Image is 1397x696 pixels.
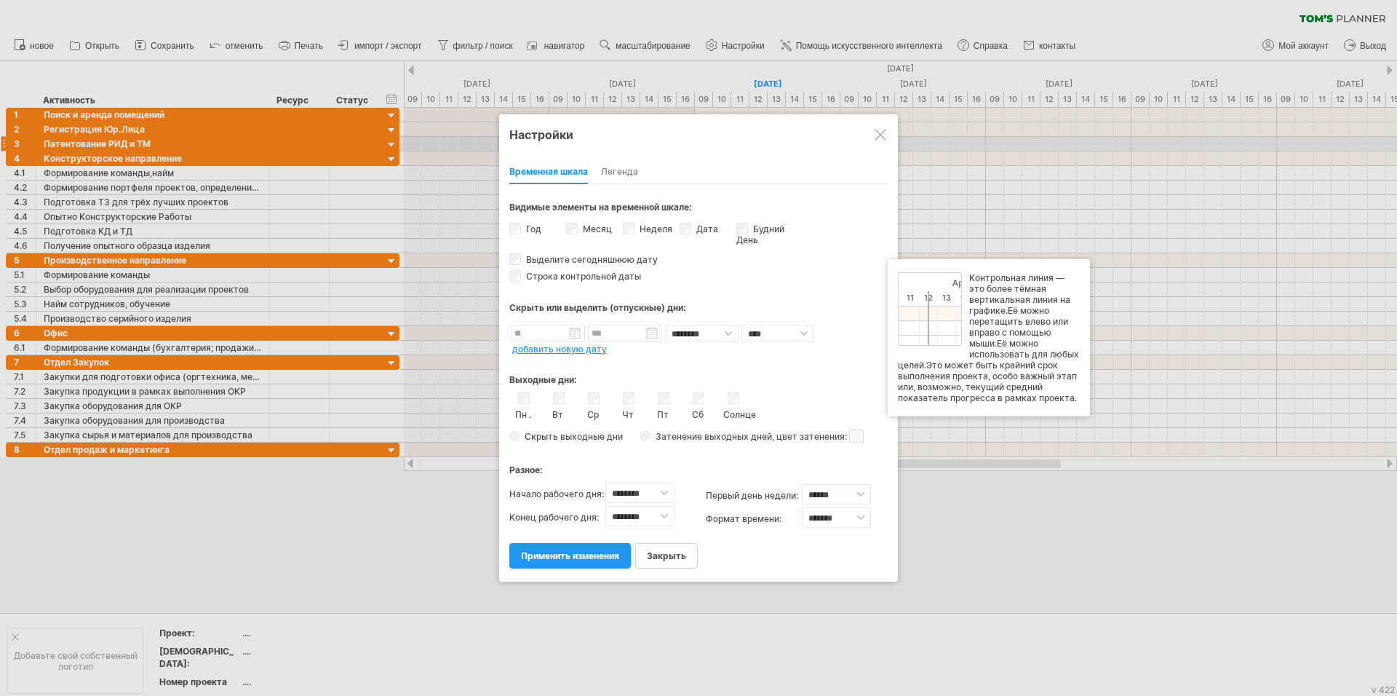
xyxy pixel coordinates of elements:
ya-tr-span: Строка контрольной даты [526,271,641,282]
ya-tr-span: Формат времени: [706,513,781,524]
ya-tr-span: Вт [552,409,563,420]
ya-tr-span: Ср [587,409,599,420]
ya-tr-span: Сб [692,409,704,420]
ya-tr-span: Неделя [640,224,672,234]
ya-tr-span: Пт [657,409,669,420]
ya-tr-span: Выходные дни: [509,374,577,385]
a: применить изменения [509,543,631,569]
ya-tr-span: Её можно использовать для любых целей. [898,338,1079,371]
ya-tr-span: Дата [696,224,718,234]
ya-tr-span: , цвет затенения: [772,431,847,442]
ya-tr-span: Чт [622,409,634,420]
ya-tr-span: первый день недели: [706,490,798,501]
ya-tr-span: Временная шкала [509,166,588,177]
ya-tr-span: Пн . [515,409,531,420]
ya-tr-span: Конец рабочего дня: [509,512,599,523]
ya-tr-span: Видимые элементы на временной шкале: [509,202,692,213]
ya-tr-span: Настройки [509,127,573,142]
ya-tr-span: Начало рабочего дня: [509,489,604,499]
ya-tr-span: Легенда [601,166,638,177]
ya-tr-span: Солнце [723,409,756,420]
ya-tr-span: Месяц [583,224,612,234]
ya-tr-span: Выделите сегодняшнюю дату [526,254,658,265]
ya-tr-span: Будний День [736,224,784,245]
ya-tr-span: Разное: [509,464,543,475]
ya-tr-span: Год [526,224,541,234]
ya-tr-span: Закрыть [647,550,686,561]
span: нажмите здесь, чтобы изменить оттенок [849,430,864,443]
ya-tr-span: применить изменения [521,550,619,561]
ya-tr-span: Скрыть или выделить (отпускные) дни: [509,302,686,313]
ya-tr-span: Скрыть выходные дни [525,431,623,442]
ya-tr-span: Её можно перетащить влево или вправо с помощью мыши. [969,305,1068,349]
ya-tr-span: Затенение выходных дней [656,431,772,442]
a: добавить новую дату [512,344,607,355]
ya-tr-span: Это может быть крайний срок выполнения проекта, особо важный этап или, возможно, текущий средний ... [898,360,1077,403]
ya-tr-span: Контрольная линия — это более тёмная вертикальная линия на графике. [969,272,1070,316]
a: Закрыть [635,543,698,569]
